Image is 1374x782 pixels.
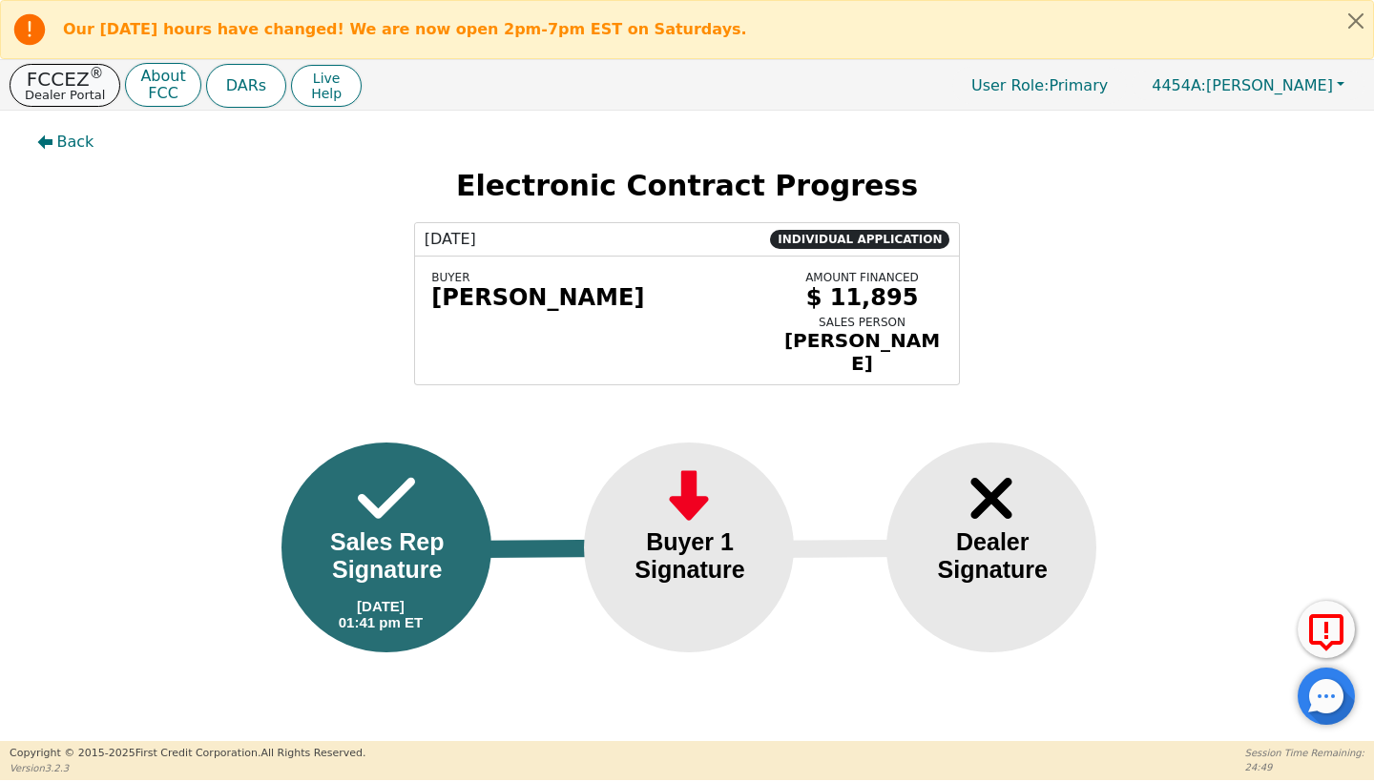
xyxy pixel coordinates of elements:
[770,230,949,249] span: INDIVIDUAL APPLICATION
[781,271,943,284] div: AMOUNT FINANCED
[1298,601,1355,658] button: Report Error to FCC
[781,284,943,311] div: $ 11,895
[431,271,767,284] div: BUYER
[766,539,967,558] img: Line
[613,528,767,584] div: Buyer 1 Signature
[963,465,1020,531] img: Frame
[660,465,718,531] img: Frame
[1152,76,1333,94] span: [PERSON_NAME]
[63,20,747,38] b: Our [DATE] hours have changed! We are now open 2pm-7pm EST on Saturdays.
[140,86,185,101] p: FCC
[915,528,1070,584] div: Dealer Signature
[952,67,1127,104] p: Primary
[339,598,423,630] div: [DATE] 01:41 pm ET
[25,70,105,89] p: FCCEZ
[10,761,365,775] p: Version 3.2.3
[781,329,943,375] div: [PERSON_NAME]
[971,76,1049,94] span: User Role :
[1152,76,1206,94] span: 4454A:
[140,69,185,84] p: About
[57,131,94,154] span: Back
[25,89,105,101] p: Dealer Portal
[781,316,943,329] div: SALES PERSON
[260,747,365,759] span: All Rights Reserved.
[952,67,1127,104] a: User Role:Primary
[358,465,415,531] img: Frame
[431,284,767,311] div: [PERSON_NAME]
[22,169,1353,203] h2: Electronic Contract Progress
[206,64,286,108] button: DARs
[464,539,664,558] img: Line
[22,120,110,164] button: Back
[1339,1,1373,40] button: Close alert
[310,528,465,584] div: Sales Rep Signature
[1132,71,1364,100] button: 4454A:[PERSON_NAME]
[291,65,362,107] button: LiveHelp
[311,86,342,101] span: Help
[10,64,120,107] button: FCCEZ®Dealer Portal
[90,65,104,82] sup: ®
[125,63,200,108] button: AboutFCC
[425,228,476,251] span: [DATE]
[1245,760,1364,774] p: 24:49
[10,746,365,762] p: Copyright © 2015- 2025 First Credit Corporation.
[1245,746,1364,760] p: Session Time Remaining:
[311,71,342,86] span: Live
